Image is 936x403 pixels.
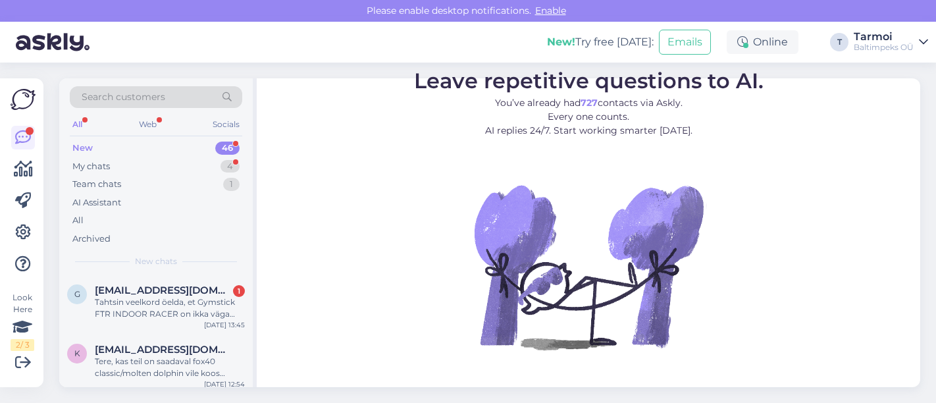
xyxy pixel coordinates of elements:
[11,339,34,351] div: 2 / 3
[70,116,85,133] div: All
[210,116,242,133] div: Socials
[414,96,764,138] p: You’ve already had contacts via Askly. Every one counts. AI replies 24/7. Start working smarter [...
[95,296,245,320] div: Tahtsin veelkord öelda, et Gymstick FTR INDOOR RACER on ikka väga hea [PERSON_NAME] veelkord suur...
[136,116,159,133] div: Web
[74,289,80,299] span: g
[82,90,165,104] span: Search customers
[72,214,84,227] div: All
[72,232,111,246] div: Archived
[72,178,121,191] div: Team chats
[223,178,240,191] div: 1
[581,97,598,109] b: 727
[531,5,570,16] span: Enable
[72,196,121,209] div: AI Assistant
[854,32,914,42] div: Tarmoi
[95,344,232,356] span: kauma67890@gmail.com
[414,68,764,94] span: Leave repetitive questions to AI.
[11,292,34,351] div: Look Here
[204,320,245,330] div: [DATE] 13:45
[95,356,245,379] div: Tere, kas teil on saadaval fox40 classic/molten dolphin vile koos kaleapaelaga ning kas kuskil po...
[72,142,93,155] div: New
[830,33,848,51] div: T
[72,160,110,173] div: My chats
[215,142,240,155] div: 46
[221,160,240,173] div: 4
[854,42,914,53] div: Baltimpeks OÜ
[11,89,36,110] img: Askly Logo
[135,255,177,267] span: New chats
[727,30,798,54] div: Online
[74,348,80,358] span: k
[659,30,711,55] button: Emails
[547,36,575,48] b: New!
[204,379,245,389] div: [DATE] 12:54
[233,285,245,297] div: 1
[547,34,654,50] div: Try free [DATE]:
[470,148,707,385] img: No Chat active
[95,284,232,296] span: gerlipoder300@gmail.com
[854,32,928,53] a: TarmoiBaltimpeks OÜ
